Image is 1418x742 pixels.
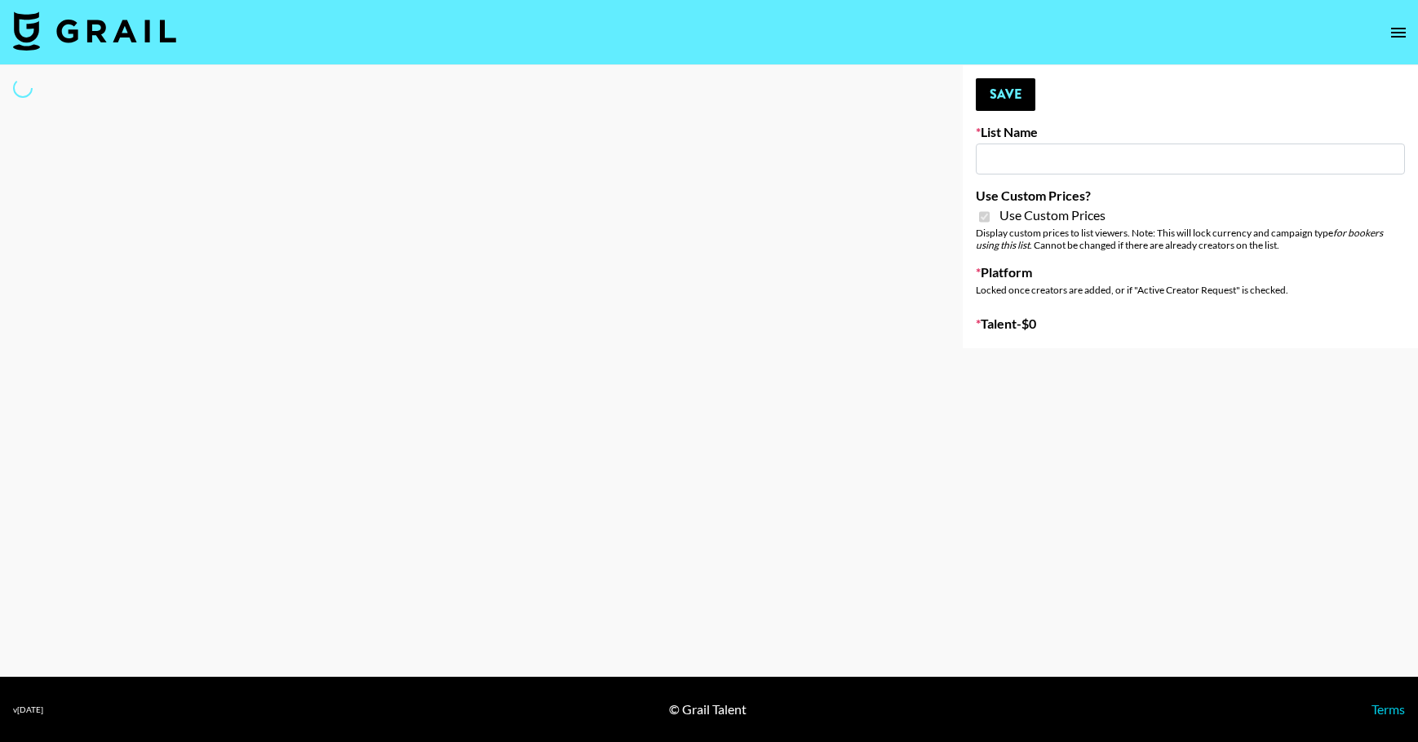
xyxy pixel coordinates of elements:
div: v [DATE] [13,704,43,715]
button: open drawer [1382,16,1415,49]
label: List Name [976,124,1405,140]
div: © Grail Talent [669,701,747,718]
img: Grail Talent [13,11,176,51]
label: Talent - $ 0 [976,316,1405,332]
em: for bookers using this list [976,227,1383,251]
div: Locked once creators are added, or if "Active Creator Request" is checked. [976,284,1405,296]
label: Use Custom Prices? [976,188,1405,204]
a: Terms [1371,701,1405,717]
span: Use Custom Prices [999,207,1106,223]
div: Display custom prices to list viewers. Note: This will lock currency and campaign type . Cannot b... [976,227,1405,251]
button: Save [976,78,1035,111]
label: Platform [976,264,1405,280]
